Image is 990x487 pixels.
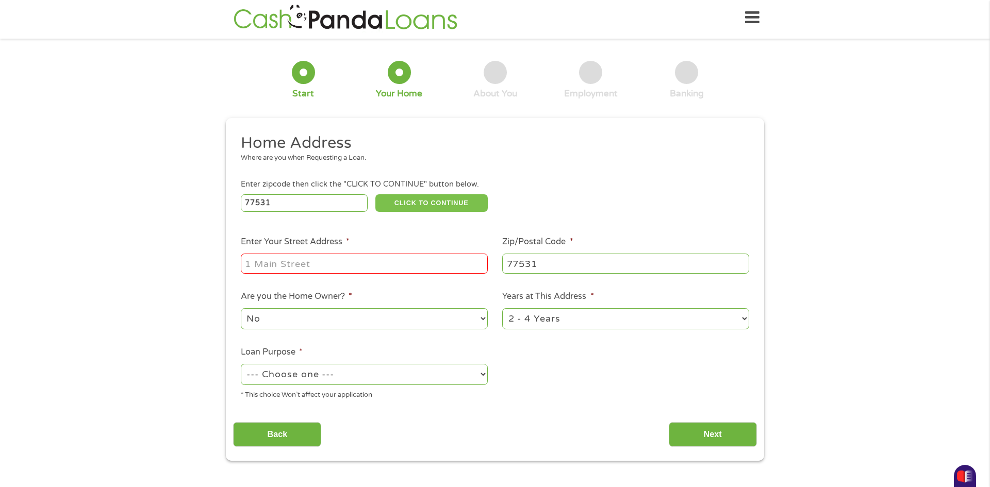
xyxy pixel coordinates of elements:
div: About You [473,88,517,99]
label: Are you the Home Owner? [241,291,352,302]
div: Employment [564,88,618,99]
img: GetLoanNow Logo [230,3,460,32]
div: Enter zipcode then click the "CLICK TO CONTINUE" button below. [241,179,749,190]
div: Banking [670,88,704,99]
div: * This choice Won’t affect your application [241,387,488,400]
label: Years at This Address [502,291,593,302]
div: Where are you when Requesting a Loan. [241,153,742,163]
div: Start [292,88,314,99]
input: Back [233,422,321,447]
button: CLICK TO CONTINUE [375,194,488,212]
label: Enter Your Street Address [241,237,350,247]
input: 1 Main Street [241,254,488,273]
input: Next [669,422,757,447]
div: Your Home [376,88,422,99]
input: Enter Zipcode (e.g 01510) [241,194,368,212]
label: Zip/Postal Code [502,237,573,247]
h2: Home Address [241,133,742,154]
label: Loan Purpose [241,347,303,358]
